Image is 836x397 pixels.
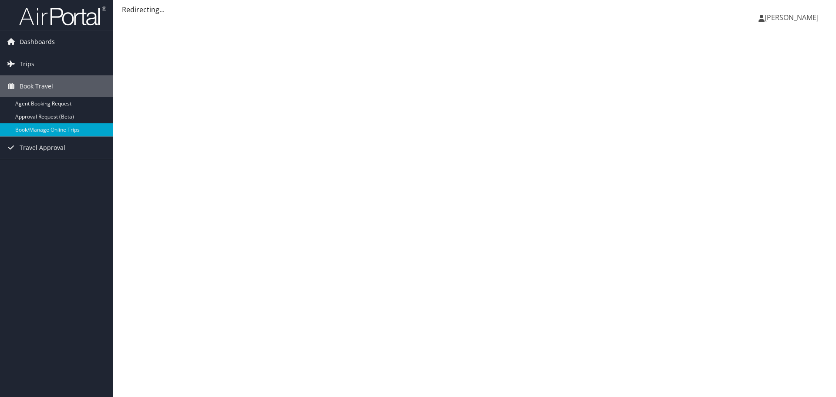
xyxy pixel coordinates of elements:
[20,137,65,159] span: Travel Approval
[758,4,827,31] a: [PERSON_NAME]
[19,6,106,26] img: airportal-logo.png
[122,4,827,15] div: Redirecting...
[20,53,34,75] span: Trips
[765,13,819,22] span: [PERSON_NAME]
[20,31,55,53] span: Dashboards
[20,75,53,97] span: Book Travel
